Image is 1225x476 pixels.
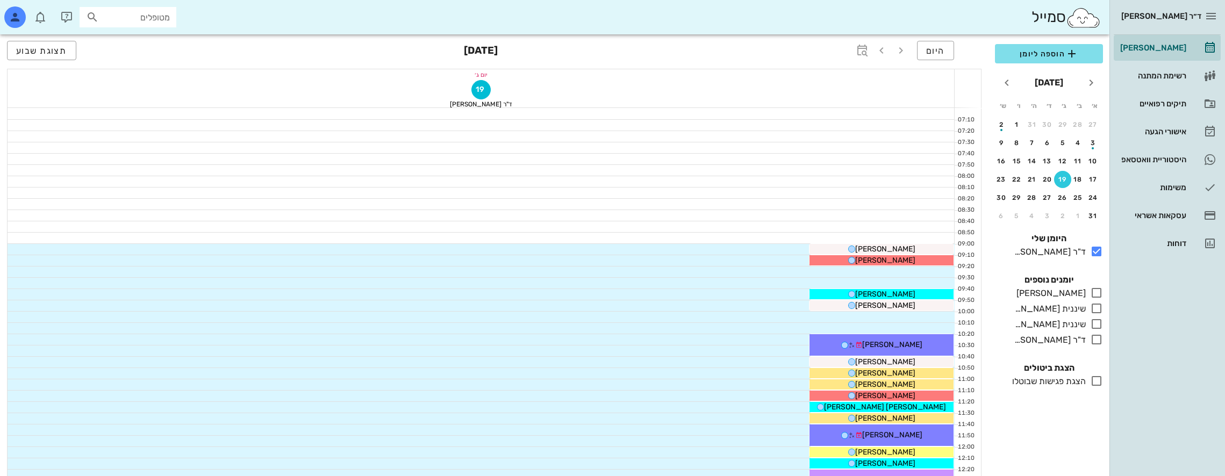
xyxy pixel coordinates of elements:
div: רשימת המתנה [1118,71,1186,80]
span: [PERSON_NAME] [855,448,915,457]
div: 24 [1085,194,1102,201]
th: ה׳ [1027,97,1041,115]
button: הוספה ליומן [995,44,1103,63]
div: 09:00 [955,240,977,249]
span: הוספה ליומן [1004,47,1094,60]
div: 07:50 [955,161,977,170]
div: ד"ר [PERSON_NAME] [8,101,954,107]
div: 10:10 [955,319,977,328]
div: ד"ר [PERSON_NAME] [1010,334,1086,347]
div: 08:10 [955,183,977,192]
button: 29 [1054,116,1071,133]
div: יום ג׳ [8,69,954,80]
a: עסקאות אשראי [1114,203,1221,228]
button: 17 [1085,171,1102,188]
button: 25 [1070,189,1087,206]
div: 20 [1039,176,1056,183]
h3: [DATE] [464,41,498,62]
span: [PERSON_NAME] [855,244,915,254]
button: 22 [1008,171,1026,188]
button: 5 [1054,134,1071,152]
span: [PERSON_NAME] [855,256,915,265]
div: 09:20 [955,262,977,271]
div: 16 [993,157,1010,165]
span: תג [32,9,38,15]
a: דוחות [1114,230,1221,256]
div: 13 [1039,157,1056,165]
th: ג׳ [1057,97,1071,115]
div: 7 [1023,139,1041,147]
div: 08:00 [955,172,977,181]
button: 19 [1054,171,1071,188]
a: תיקים רפואיים [1114,91,1221,117]
button: 16 [993,153,1010,170]
div: 3 [1039,212,1056,220]
button: 29 [1008,189,1026,206]
div: 2 [993,121,1010,128]
div: 09:30 [955,273,977,283]
button: 31 [1023,116,1041,133]
div: 27 [1039,194,1056,201]
div: 12:00 [955,443,977,452]
span: 19 [472,85,490,94]
h4: הצגת ביטולים [995,362,1103,374]
div: תיקים רפואיים [1118,99,1186,108]
button: 27 [1085,116,1102,133]
div: 4 [1023,212,1041,220]
div: 10:50 [955,364,977,373]
button: 1 [1008,116,1026,133]
span: תצוגת שבוע [16,46,67,56]
div: 30 [1039,121,1056,128]
button: 15 [1008,153,1026,170]
button: 4 [1023,207,1041,225]
a: אישורי הגעה [1114,119,1221,145]
div: 12 [1054,157,1071,165]
span: [PERSON_NAME] [855,301,915,310]
div: 1 [1070,212,1087,220]
button: 23 [993,171,1010,188]
div: 07:40 [955,149,977,158]
div: 09:50 [955,296,977,305]
h4: היומן שלי [995,232,1103,245]
th: ב׳ [1072,97,1086,115]
button: חודש שעבר [1081,73,1101,92]
div: 25 [1070,194,1087,201]
button: 30 [1039,116,1056,133]
div: [PERSON_NAME] [1012,287,1086,300]
button: 20 [1039,171,1056,188]
div: 31 [1085,212,1102,220]
div: אישורי הגעה [1118,127,1186,136]
div: 5 [1054,139,1071,147]
button: 1 [1070,207,1087,225]
button: [DATE] [1030,72,1068,93]
div: 21 [1023,176,1041,183]
div: 12:10 [955,454,977,463]
div: 3 [1085,139,1102,147]
div: 09:10 [955,251,977,260]
div: 5 [1008,212,1026,220]
th: ש׳ [996,97,1010,115]
div: 26 [1054,194,1071,201]
button: 13 [1039,153,1056,170]
div: דוחות [1118,239,1186,248]
div: עסקאות אשראי [1118,211,1186,220]
div: 9 [993,139,1010,147]
button: 6 [993,207,1010,225]
div: היסטוריית וואטסאפ [1118,155,1186,164]
div: 10:40 [955,352,977,362]
div: 10:30 [955,341,977,350]
th: ו׳ [1011,97,1025,115]
button: 14 [1023,153,1041,170]
span: [PERSON_NAME] [PERSON_NAME] [824,402,946,412]
div: 14 [1023,157,1041,165]
div: 4 [1070,139,1087,147]
button: 28 [1023,189,1041,206]
div: 09:40 [955,285,977,294]
button: 31 [1085,207,1102,225]
div: 11:40 [955,420,977,429]
span: [PERSON_NAME] [862,340,922,349]
div: 28 [1023,194,1041,201]
div: 17 [1085,176,1102,183]
div: 30 [993,194,1010,201]
div: 1 [1008,121,1026,128]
